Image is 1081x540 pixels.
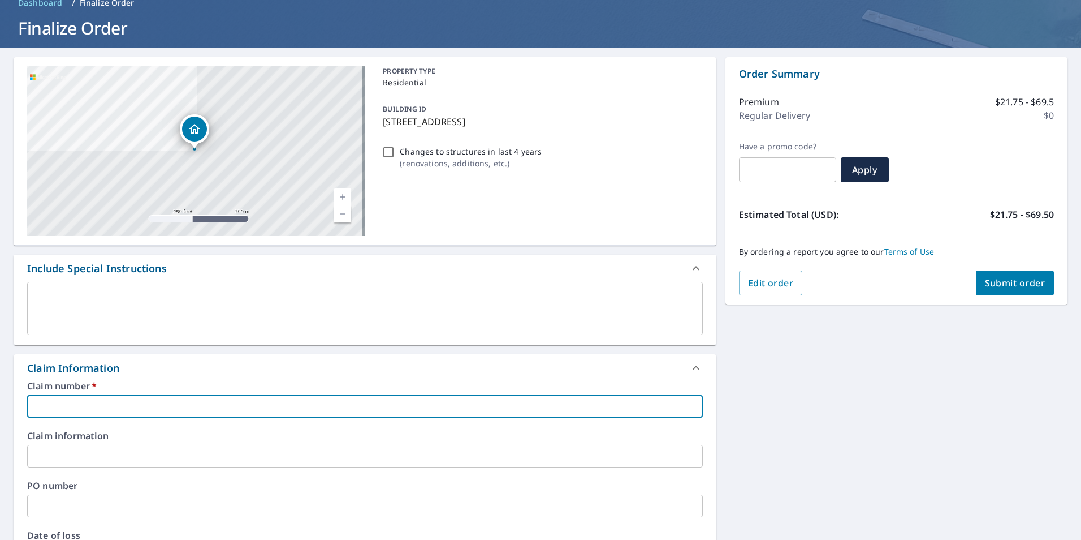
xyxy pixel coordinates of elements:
label: Date of loss [27,531,358,540]
button: Apply [841,157,889,182]
label: PO number [27,481,703,490]
p: PROPERTY TYPE [383,66,698,76]
p: Premium [739,95,779,109]
p: Changes to structures in last 4 years [400,145,542,157]
p: BUILDING ID [383,104,426,114]
a: Current Level 17, Zoom Out [334,205,351,222]
label: Claim information [27,431,703,440]
span: Edit order [748,277,794,289]
div: Include Special Instructions [14,255,716,282]
h1: Finalize Order [14,16,1067,40]
p: By ordering a report you agree to our [739,247,1054,257]
button: Edit order [739,271,803,295]
div: Dropped pin, building 1, Residential property, 30 Tuck Persons Hwy Talbotton, GA 31827-7724 [180,114,209,149]
span: Submit order [985,277,1045,289]
p: Order Summary [739,66,1054,82]
div: Claim Information [14,354,716,382]
label: Claim number [27,382,703,391]
span: Apply [850,164,880,176]
button: Submit order [976,271,1054,295]
a: Terms of Use [884,246,935,257]
div: Claim Information [27,361,119,376]
p: Regular Delivery [739,109,810,122]
p: $21.75 - $69.5 [995,95,1054,109]
label: Have a promo code? [739,142,836,152]
div: Include Special Instructions [27,261,167,276]
p: Estimated Total (USD): [739,208,897,221]
a: Current Level 17, Zoom In [334,188,351,205]
p: ( renovations, additions, etc. ) [400,157,542,169]
p: $21.75 - $69.50 [990,208,1054,221]
p: $0 [1044,109,1054,122]
p: [STREET_ADDRESS] [383,115,698,128]
p: Residential [383,76,698,88]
